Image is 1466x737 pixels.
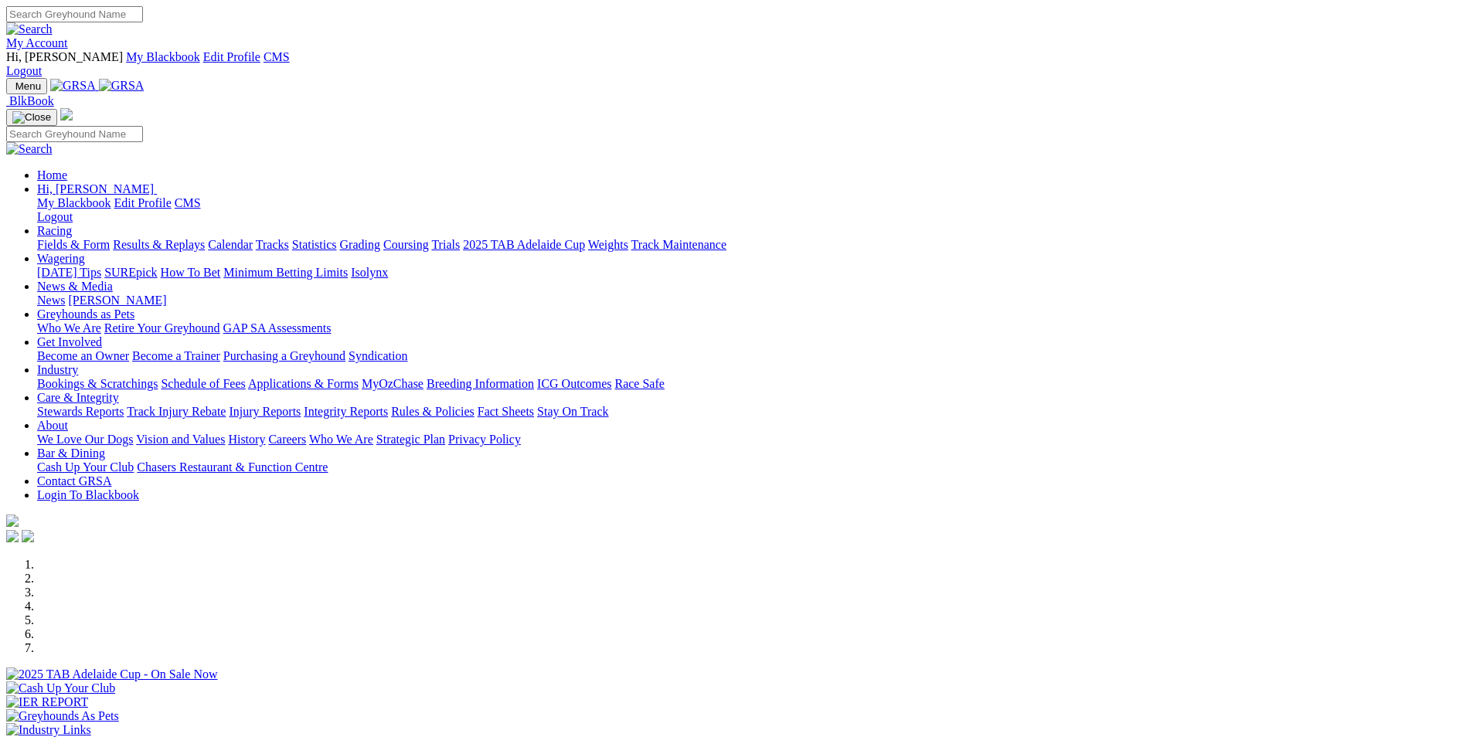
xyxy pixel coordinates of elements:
a: Applications & Forms [248,377,359,390]
a: Breeding Information [427,377,534,390]
a: CMS [175,196,201,209]
a: Strategic Plan [376,433,445,446]
a: Isolynx [351,266,388,279]
a: My Blackbook [126,50,200,63]
a: Racing [37,224,72,237]
a: Statistics [292,238,337,251]
a: Retire Your Greyhound [104,321,220,335]
img: facebook.svg [6,530,19,542]
a: My Blackbook [37,196,111,209]
div: News & Media [37,294,1460,307]
div: My Account [6,50,1460,78]
img: logo-grsa-white.png [60,108,73,121]
a: About [37,419,68,432]
a: Track Injury Rebate [127,405,226,418]
a: Care & Integrity [37,391,119,404]
a: Become an Owner [37,349,129,362]
a: Contact GRSA [37,474,111,487]
img: Greyhounds As Pets [6,709,119,723]
a: Injury Reports [229,405,301,418]
a: Coursing [383,238,429,251]
img: 2025 TAB Adelaide Cup - On Sale Now [6,667,218,681]
a: Stewards Reports [37,405,124,418]
input: Search [6,126,143,142]
a: News & Media [37,280,113,293]
a: Industry [37,363,78,376]
span: BlkBook [9,94,54,107]
a: Integrity Reports [304,405,388,418]
a: Syndication [349,349,407,362]
button: Toggle navigation [6,78,47,94]
a: Logout [37,210,73,223]
img: Cash Up Your Club [6,681,115,695]
img: twitter.svg [22,530,34,542]
a: Login To Blackbook [37,488,139,501]
a: News [37,294,65,307]
button: Toggle navigation [6,109,57,126]
span: Hi, [PERSON_NAME] [37,182,154,195]
a: Fact Sheets [478,405,534,418]
a: Edit Profile [114,196,172,209]
span: Hi, [PERSON_NAME] [6,50,123,63]
a: Chasers Restaurant & Function Centre [137,460,328,474]
a: Get Involved [37,335,102,348]
a: We Love Our Dogs [37,433,133,446]
input: Search [6,6,143,22]
img: IER REPORT [6,695,88,709]
a: Vision and Values [136,433,225,446]
a: Schedule of Fees [161,377,245,390]
a: MyOzChase [362,377,423,390]
a: How To Bet [161,266,221,279]
a: ICG Outcomes [537,377,611,390]
div: About [37,433,1460,447]
img: logo-grsa-white.png [6,515,19,527]
a: Results & Replays [113,238,205,251]
a: [DATE] Tips [37,266,101,279]
a: Calendar [208,238,253,251]
a: Wagering [37,252,85,265]
a: Purchasing a Greyhound [223,349,345,362]
a: Careers [268,433,306,446]
a: 2025 TAB Adelaide Cup [463,238,585,251]
a: Trials [431,238,460,251]
a: Tracks [256,238,289,251]
a: GAP SA Assessments [223,321,332,335]
a: Race Safe [614,377,664,390]
a: History [228,433,265,446]
a: [PERSON_NAME] [68,294,166,307]
a: Who We Are [309,433,373,446]
div: Hi, [PERSON_NAME] [37,196,1460,224]
img: Search [6,142,53,156]
a: Hi, [PERSON_NAME] [37,182,157,195]
img: Industry Links [6,723,91,737]
div: Wagering [37,266,1460,280]
a: Track Maintenance [631,238,726,251]
span: Menu [15,80,41,92]
div: Bar & Dining [37,460,1460,474]
div: Greyhounds as Pets [37,321,1460,335]
a: Who We Are [37,321,101,335]
a: CMS [264,50,290,63]
a: Greyhounds as Pets [37,307,134,321]
a: Bookings & Scratchings [37,377,158,390]
a: Grading [340,238,380,251]
a: Edit Profile [203,50,260,63]
div: Industry [37,377,1460,391]
a: Weights [588,238,628,251]
div: Racing [37,238,1460,252]
a: Rules & Policies [391,405,474,418]
a: Logout [6,64,42,77]
a: My Account [6,36,68,49]
a: Bar & Dining [37,447,105,460]
a: Home [37,168,67,182]
a: Fields & Form [37,238,110,251]
div: Get Involved [37,349,1460,363]
div: Care & Integrity [37,405,1460,419]
a: Cash Up Your Club [37,460,134,474]
img: Search [6,22,53,36]
a: Stay On Track [537,405,608,418]
a: Privacy Policy [448,433,521,446]
img: GRSA [99,79,145,93]
a: BlkBook [6,94,54,107]
a: Become a Trainer [132,349,220,362]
